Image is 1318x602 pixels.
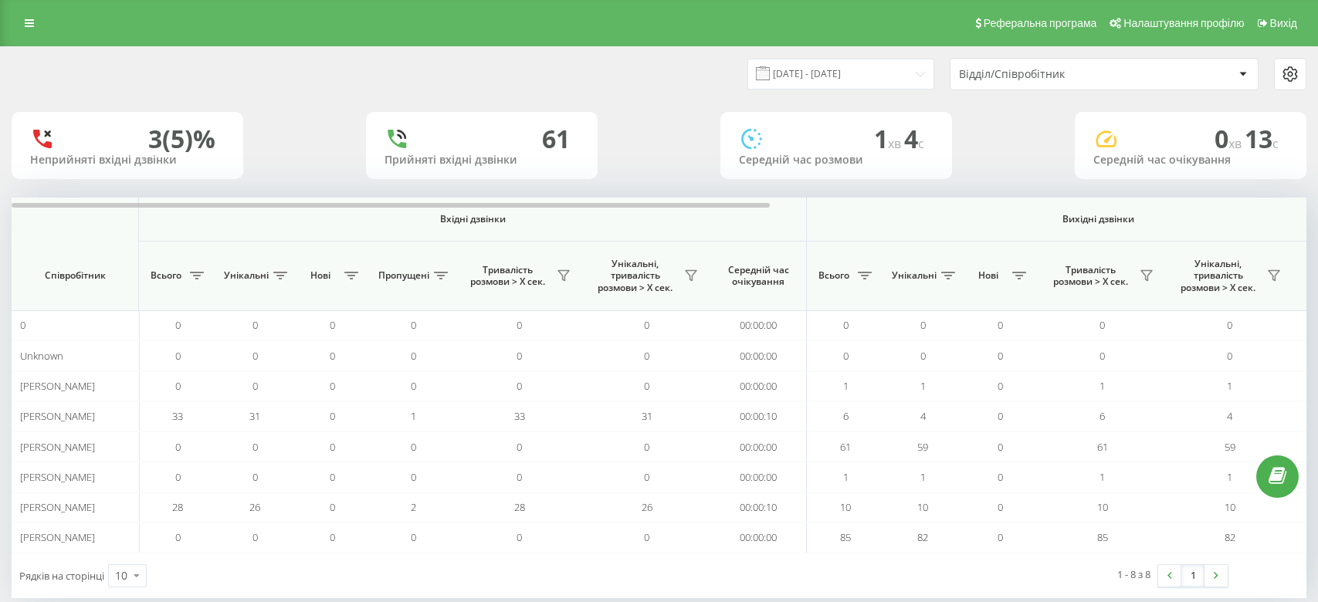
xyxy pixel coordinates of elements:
span: 0 [998,500,1003,514]
span: 4 [1227,409,1232,423]
span: 0 [175,470,181,484]
span: 0 [411,379,416,393]
span: 0 [330,409,335,423]
span: 0 [20,318,25,332]
td: 00:00:00 [710,371,807,401]
span: 0 [920,318,926,332]
span: 0 [920,349,926,363]
div: 3 (5)% [148,124,215,154]
span: 6 [1099,409,1105,423]
span: Налаштування профілю [1123,17,1244,29]
span: Тривалість розмови > Х сек. [1046,264,1135,288]
span: 0 [411,470,416,484]
td: 00:00:00 [710,310,807,340]
span: 0 [330,500,335,514]
div: Відділ/Співробітник [959,68,1144,81]
span: 0 [411,440,416,454]
span: 0 [1227,349,1232,363]
span: 0 [252,470,258,484]
span: 1 [920,470,926,484]
div: 61 [542,124,570,154]
span: Реферальна програма [984,17,1097,29]
span: 0 [330,470,335,484]
span: 0 [998,379,1003,393]
span: 1 [1227,379,1232,393]
span: 0 [998,318,1003,332]
span: 10 [1097,500,1108,514]
span: 1 [1099,470,1105,484]
span: хв [1228,135,1245,152]
span: 1 [874,122,904,155]
span: 0 [411,530,416,544]
span: Співробітник [25,269,125,282]
span: 1 [843,470,849,484]
span: 0 [175,440,181,454]
span: 0 [330,379,335,393]
span: 0 [517,530,522,544]
span: [PERSON_NAME] [20,379,95,393]
span: 0 [252,349,258,363]
div: Середній час розмови [739,154,933,167]
td: 00:00:10 [710,401,807,431]
span: Унікальні, тривалість розмови > Х сек. [591,258,679,294]
td: 00:00:00 [710,462,807,492]
span: 0 [644,318,649,332]
span: 0 [644,349,649,363]
span: Рядків на сторінці [19,569,104,583]
td: 00:00:10 [710,492,807,523]
span: 10 [840,500,851,514]
td: 00:00:00 [710,340,807,370]
span: Тривалість розмови > Х сек. [463,264,552,288]
span: [PERSON_NAME] [20,470,95,484]
span: хв [888,135,904,152]
span: 0 [998,440,1003,454]
span: 0 [175,530,181,544]
span: 85 [840,530,851,544]
td: 00:00:00 [710,523,807,553]
span: 0 [252,530,258,544]
span: [PERSON_NAME] [20,440,95,454]
span: 33 [172,409,183,423]
span: 0 [330,530,335,544]
span: 0 [1227,318,1232,332]
span: 0 [998,409,1003,423]
span: 1 [1099,379,1105,393]
span: Унікальні [892,269,937,282]
span: 0 [644,470,649,484]
span: 0 [517,379,522,393]
span: c [1272,135,1279,152]
span: Всього [815,269,853,282]
span: 82 [917,530,928,544]
span: 1 [411,409,416,423]
span: 0 [644,379,649,393]
span: 0 [175,379,181,393]
span: 61 [1097,440,1108,454]
span: [PERSON_NAME] [20,409,95,423]
span: Нові [301,269,340,282]
span: 0 [998,530,1003,544]
span: 0 [843,349,849,363]
span: 0 [252,318,258,332]
span: 0 [517,440,522,454]
span: 0 [330,440,335,454]
div: 1 - 8 з 8 [1117,566,1150,582]
span: Вхідні дзвінки [179,213,766,225]
span: 10 [917,500,928,514]
div: Неприйняті вхідні дзвінки [30,154,225,167]
span: 4 [904,122,924,155]
span: 59 [917,440,928,454]
span: 0 [252,440,258,454]
span: 0 [252,379,258,393]
span: 0 [644,530,649,544]
span: 4 [920,409,926,423]
span: Всього [147,269,185,282]
span: 31 [249,409,260,423]
span: 10 [1225,500,1235,514]
span: 0 [998,470,1003,484]
span: 61 [840,440,851,454]
div: Середній час очікування [1093,154,1288,167]
span: Нові [969,269,1008,282]
span: 28 [514,500,525,514]
span: 59 [1225,440,1235,454]
span: Унікальні, тривалість розмови > Х сек. [1174,258,1262,294]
